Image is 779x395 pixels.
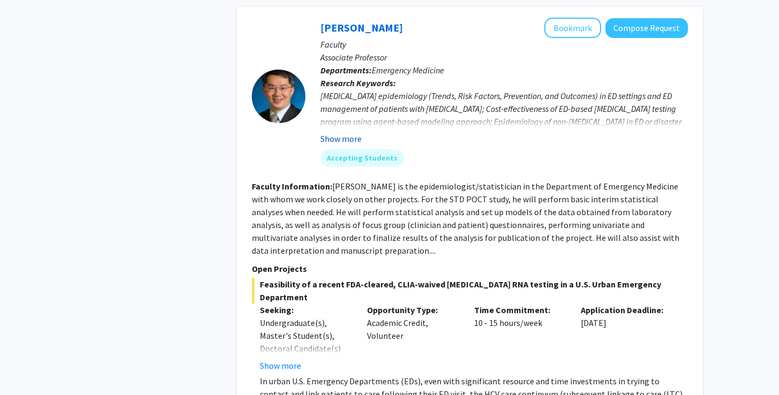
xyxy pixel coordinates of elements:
p: Seeking: [260,303,351,316]
div: Academic Credit, Volunteer [359,303,466,372]
p: Faculty [320,38,688,51]
button: Show more [320,132,362,145]
span: Emergency Medicine [372,65,444,75]
div: [MEDICAL_DATA] epidemiology (Trends, Risk Factors, Prevention, and Outcomes) in ED settings and E... [320,89,688,141]
p: Open Projects [252,262,688,275]
a: [PERSON_NAME] [320,21,403,34]
iframe: Chat [8,347,46,387]
b: Research Keywords: [320,78,396,88]
p: Associate Professor [320,51,688,64]
mat-chip: Accepting Students [320,149,404,166]
b: Faculty Information: [252,181,332,192]
b: Departments: [320,65,372,75]
p: Time Commitment: [474,303,565,316]
div: Undergraduate(s), Master's Student(s), Doctoral Candidate(s) (PhD, MD, DMD, PharmD, etc.) [260,316,351,381]
button: Show more [260,359,301,372]
span: Feasibility of a recent FDA-cleared, CLIA-waived [MEDICAL_DATA] RNA testing in a U.S. Urban Emerg... [252,278,688,303]
fg-read-more: [PERSON_NAME] is the epidemiologist/statistician in the Department of Emergency Medicine with who... [252,181,679,256]
button: Compose Request to Yu-Hsiang Hsieh [605,18,688,38]
p: Application Deadline: [581,303,672,316]
div: 10 - 15 hours/week [466,303,573,372]
button: Add Yu-Hsiang Hsieh to Bookmarks [544,18,601,38]
p: Opportunity Type: [367,303,458,316]
div: [DATE] [573,303,680,372]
